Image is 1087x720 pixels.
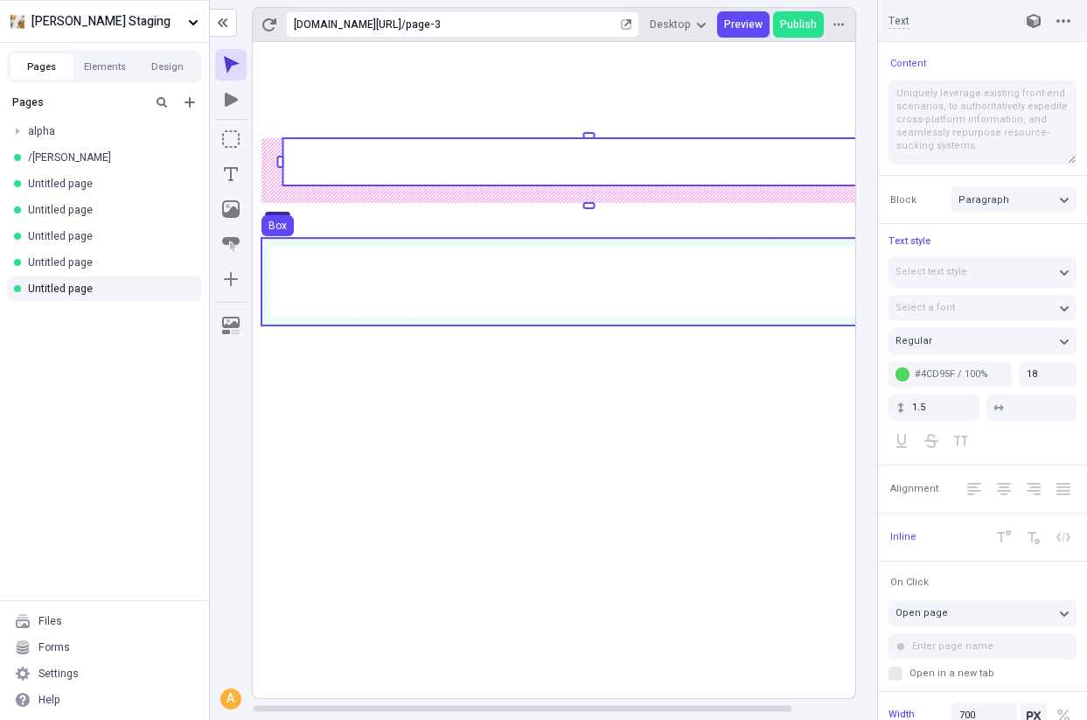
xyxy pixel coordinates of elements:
img: Site favicon [10,15,24,29]
span: Publish [780,17,817,31]
div: #4CD95F / 100% [915,367,1005,381]
button: Image [215,193,247,225]
button: Right Align [1021,476,1047,502]
span: Select a font [895,300,955,315]
button: Box [261,215,294,236]
label: Open in a new tab [888,667,1077,681]
div: Untitled page [28,282,188,296]
div: /[PERSON_NAME] [28,150,188,164]
textarea: Uniquely leverage existing front-end scenarios, to authoritatively expedite cross-platform inform... [888,80,1077,164]
span: Text style [888,234,930,248]
button: #4CD95F / 100% [888,361,1012,388]
span: Preview [724,17,763,31]
div: [URL][DOMAIN_NAME] [294,17,401,31]
button: Text [215,158,247,190]
button: Box [215,123,247,155]
span: Alignment [890,482,938,495]
button: Justify [1050,476,1077,502]
button: Code [1050,524,1077,550]
div: / [401,17,406,31]
button: Pages [10,53,73,80]
button: Design [136,53,199,80]
div: Untitled page [28,203,188,217]
span: [PERSON_NAME] Staging [31,12,181,31]
button: Publish [773,11,824,38]
div: page-3 [406,17,617,31]
button: Paragraph [951,186,1077,213]
button: Elements [73,53,136,80]
div: Untitled page [28,255,188,269]
div: alpha [28,124,188,138]
button: Regular [888,328,1077,354]
div: Untitled page [28,177,188,191]
button: Superscript [991,524,1017,550]
button: Desktop [643,11,714,38]
div: Settings [38,667,79,681]
span: Block [890,193,916,206]
input: Text [888,13,1003,29]
div: Pages [12,95,144,109]
div: A [222,690,240,708]
button: Block [887,189,920,210]
button: Preview [717,11,770,38]
span: Paragraph [958,192,1009,207]
button: Left Align [961,476,987,502]
div: Files [38,614,62,628]
div: Forms [38,640,70,654]
button: Select a font [888,295,1077,321]
span: Open page [895,605,948,620]
button: Content [887,52,930,73]
button: Alignment [887,479,942,500]
span: Regular [895,333,932,348]
span: Desktop [650,17,691,31]
button: Button [215,228,247,260]
button: Subscript [1021,524,1047,550]
span: Content [890,57,926,70]
button: Open page [888,600,1077,626]
button: On Click [887,572,932,593]
span: Inline [890,530,916,543]
button: Center Align [991,476,1017,502]
input: Enter page name [888,633,1077,660]
div: Help [38,693,60,707]
span: On Click [890,576,929,589]
div: Box [268,219,287,233]
button: Add new [179,92,200,113]
span: Select text style [895,264,967,279]
button: Inline [887,527,920,548]
div: Untitled page [28,229,188,243]
button: Select text style [888,256,1077,288]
